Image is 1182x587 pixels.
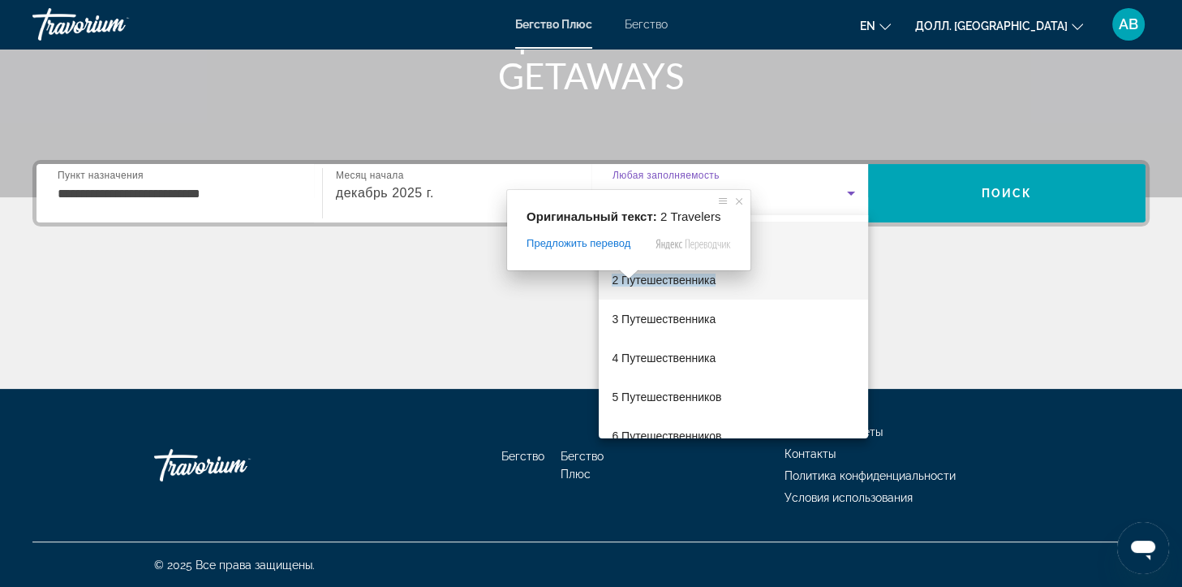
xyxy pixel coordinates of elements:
[612,429,721,442] ya-tr-span: 6 Путешественников
[612,391,721,404] ya-tr-span: 5 Путешественников
[612,352,716,365] ya-tr-span: 4 Путешественника
[527,236,630,251] span: Предложить перевод
[1117,522,1169,574] iframe: Кнопка запуска окна обмена сообщениями
[612,274,716,287] ya-tr-span: 2 Путешественника
[612,313,716,326] ya-tr-span: 3 Путешественника
[527,209,657,223] span: Оригинальный текст:
[660,209,720,223] span: 2 Travelers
